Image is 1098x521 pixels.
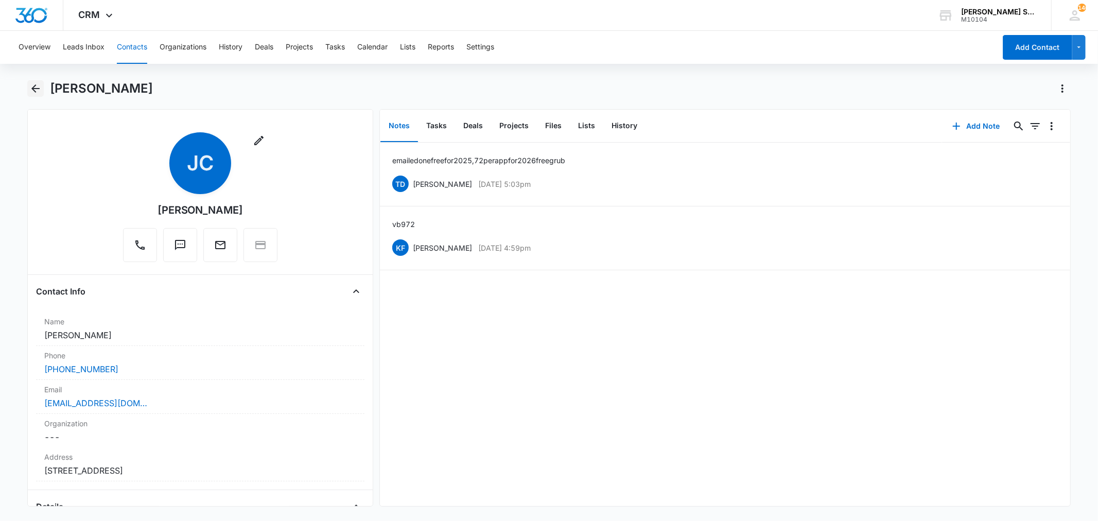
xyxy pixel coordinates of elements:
button: Close [348,283,364,300]
div: Address[STREET_ADDRESS] [36,447,364,481]
label: Address [44,451,356,462]
dd: [STREET_ADDRESS] [44,464,356,477]
button: Add Note [942,114,1010,138]
p: [PERSON_NAME] [413,242,472,253]
button: Close [348,498,364,515]
button: Filters [1027,118,1043,134]
button: Notes [380,110,418,142]
div: [PERSON_NAME] [158,202,243,218]
h1: [PERSON_NAME] [50,81,153,96]
p: [DATE] 5:03pm [478,179,531,189]
div: Name[PERSON_NAME] [36,312,364,346]
button: Lists [400,31,415,64]
span: TD [392,176,409,192]
p: vb9 72 [392,219,415,230]
button: Leads Inbox [63,31,104,64]
button: Overview [19,31,50,64]
a: [PHONE_NUMBER] [44,363,118,375]
button: Tasks [325,31,345,64]
p: [PERSON_NAME] [413,179,472,189]
dd: [PERSON_NAME] [44,329,356,341]
button: Settings [466,31,494,64]
h4: Contact Info [36,285,85,298]
div: notifications count [1078,4,1086,12]
label: Email [44,384,356,395]
button: Call [123,228,157,262]
a: [EMAIL_ADDRESS][DOMAIN_NAME] [44,397,147,409]
label: Name [44,316,356,327]
div: Organization--- [36,414,364,447]
button: Add Contact [1003,35,1072,60]
button: History [219,31,242,64]
dd: --- [44,431,356,443]
button: History [603,110,646,142]
button: Deals [455,110,491,142]
a: Call [123,244,157,253]
a: Email [203,244,237,253]
button: Reports [428,31,454,64]
label: Organization [44,418,356,429]
button: Lists [570,110,603,142]
div: Phone[PHONE_NUMBER] [36,346,364,380]
button: Calendar [357,31,388,64]
span: JC [169,132,231,194]
button: Deals [255,31,273,64]
button: Text [163,228,197,262]
button: Organizations [160,31,206,64]
div: account id [961,16,1036,23]
button: Back [27,80,43,97]
label: Phone [44,350,356,361]
p: [DATE] 4:59pm [478,242,531,253]
button: Files [537,110,570,142]
div: account name [961,8,1036,16]
button: Contacts [117,31,147,64]
span: 140 [1078,4,1086,12]
span: KF [392,239,409,256]
button: Projects [491,110,537,142]
button: Overflow Menu [1043,118,1060,134]
span: CRM [79,9,100,20]
button: Tasks [418,110,455,142]
button: Email [203,228,237,262]
p: emailed one free for 2025, 72 per app for 2026 free grub [392,155,565,166]
h4: Details [36,500,63,513]
div: Email[EMAIL_ADDRESS][DOMAIN_NAME] [36,380,364,414]
button: Projects [286,31,313,64]
button: Search... [1010,118,1027,134]
button: Actions [1054,80,1071,97]
a: Text [163,244,197,253]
